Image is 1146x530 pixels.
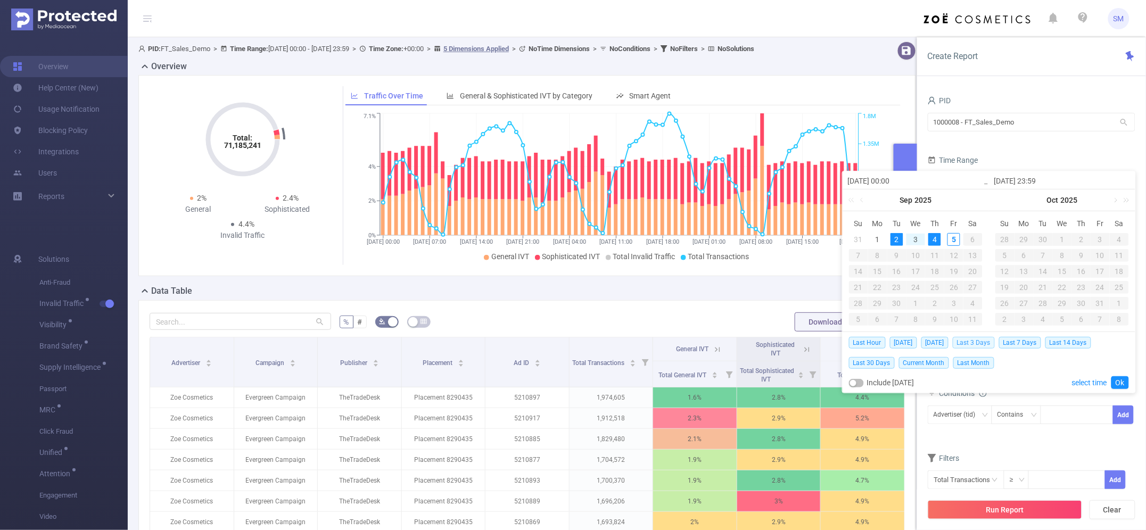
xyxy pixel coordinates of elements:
[243,204,332,215] div: Sophisticated
[367,238,400,245] tspan: [DATE] 00:00
[368,198,376,205] tspan: 2%
[39,421,128,442] span: Click Fraud
[887,263,906,279] td: September 16, 2025
[995,263,1015,279] td: October 12, 2025
[925,313,944,326] div: 9
[995,295,1015,311] td: October 26, 2025
[925,265,944,278] div: 18
[1034,247,1053,263] td: October 7, 2025
[995,219,1015,228] span: Su
[786,238,819,245] tspan: [DATE] 15:00
[906,311,926,327] td: October 8, 2025
[1034,265,1053,278] div: 14
[944,231,963,247] td: September 5, 2025
[928,156,978,164] span: Time Range
[1015,233,1034,246] div: 29
[1090,500,1135,519] button: Clear
[39,485,128,506] span: Engagement
[1110,249,1129,262] div: 11
[1091,297,1110,310] div: 31
[1072,372,1107,393] a: select time
[1110,281,1129,294] div: 25
[995,231,1015,247] td: September 28, 2025
[1091,249,1110,262] div: 10
[39,378,128,400] span: Passport
[863,113,876,120] tspan: 1.8M
[1034,249,1053,262] div: 7
[868,247,887,263] td: September 8, 2025
[1053,281,1072,294] div: 22
[670,45,698,53] b: No Filters
[509,45,519,53] span: >
[1019,477,1025,484] i: icon: down
[995,297,1015,310] div: 26
[1034,263,1053,279] td: October 14, 2025
[887,311,906,327] td: October 7, 2025
[963,311,983,327] td: October 11, 2025
[38,192,64,201] span: Reports
[944,281,963,294] div: 26
[925,311,944,327] td: October 9, 2025
[1015,247,1034,263] td: October 6, 2025
[1015,313,1034,326] div: 3
[982,412,988,419] i: icon: down
[906,249,926,262] div: 10
[39,470,74,477] span: Attention
[963,281,983,294] div: 27
[368,232,376,239] tspan: 0%
[1071,219,1091,228] span: Th
[1034,279,1053,295] td: October 21, 2025
[542,252,600,261] span: Sophisticated IVT
[995,279,1015,295] td: October 19, 2025
[928,51,978,61] span: Create Report
[1015,281,1034,294] div: 20
[925,295,944,311] td: October 2, 2025
[1046,189,1060,211] a: Oct
[849,311,868,327] td: October 5, 2025
[1071,249,1091,262] div: 9
[944,247,963,263] td: September 12, 2025
[963,216,983,231] th: Sat
[1071,281,1091,294] div: 23
[909,233,922,246] div: 3
[944,311,963,327] td: October 10, 2025
[925,231,944,247] td: September 4, 2025
[868,231,887,247] td: September 1, 2025
[233,134,253,142] tspan: Total:
[995,216,1015,231] th: Sun
[364,113,376,120] tspan: 7.1%
[1071,295,1091,311] td: October 30, 2025
[13,77,98,98] a: Help Center (New)
[151,60,187,73] h2: Overview
[39,300,87,307] span: Invalid Traffic
[1091,311,1110,327] td: November 7, 2025
[995,233,1015,246] div: 28
[963,219,983,228] span: Sa
[148,45,161,53] b: PID:
[944,313,963,326] div: 10
[944,249,963,262] div: 12
[848,175,984,187] input: Start date
[849,295,868,311] td: September 28, 2025
[868,219,887,228] span: Mo
[849,297,868,310] div: 28
[443,45,509,53] u: 5 Dimensions Applied
[868,281,887,294] div: 22
[944,263,963,279] td: September 19, 2025
[590,45,600,53] span: >
[199,230,287,241] div: Invalid Traffic
[1053,263,1072,279] td: October 15, 2025
[887,247,906,263] td: September 9, 2025
[1053,311,1072,327] td: November 5, 2025
[1071,313,1091,326] div: 6
[849,231,868,247] td: August 31, 2025
[928,96,936,105] i: icon: user
[995,313,1015,326] div: 2
[688,252,749,261] span: Total Transactions
[1110,279,1129,295] td: October 25, 2025
[947,233,960,246] div: 5
[868,313,887,326] div: 6
[39,506,128,527] span: Video
[1015,219,1034,228] span: Mo
[1015,265,1034,278] div: 13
